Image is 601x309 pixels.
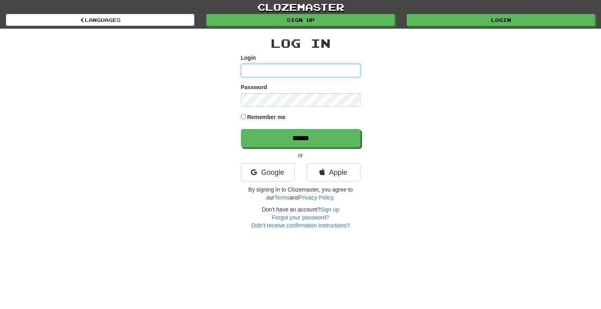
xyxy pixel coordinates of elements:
[241,54,256,62] label: Login
[241,83,267,91] label: Password
[206,14,395,26] a: Sign up
[272,214,329,221] a: Forgot your password?
[241,163,295,182] a: Google
[320,206,339,213] a: Sign up
[241,37,360,50] h2: Log In
[251,222,350,229] a: Didn't receive confirmation instructions?
[6,14,194,26] a: Languages
[307,163,360,182] a: Apple
[407,14,595,26] a: Login
[241,186,360,201] p: By signing in to Clozemaster, you agree to our and .
[241,205,360,229] div: Don't have an account?
[299,194,333,201] a: Privacy Policy
[274,194,290,201] a: Terms
[247,113,286,121] label: Remember me
[241,151,360,159] p: or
